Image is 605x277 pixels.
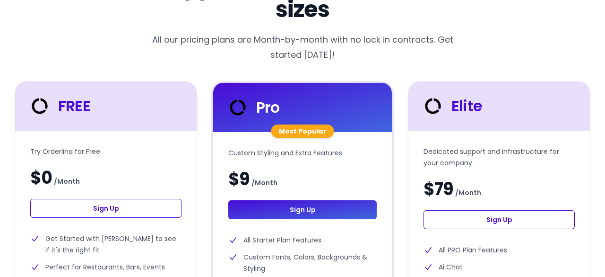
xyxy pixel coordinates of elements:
[30,233,181,256] li: Get Started with [PERSON_NAME] to see if it's the right fit
[423,180,453,199] span: $79
[423,210,575,229] a: Sign Up
[423,146,575,169] p: Dedicated support and infrastructure for your company.
[30,261,181,273] li: Perfect for Restaurants, Bars, Events
[144,32,461,63] p: All our pricing plans are Month-by-month with no lock in contracts. Get started [DATE]!
[226,96,280,119] div: Pro
[228,234,377,246] li: All Starter Plan Features
[271,125,334,138] div: Most Popular
[228,147,377,159] p: Custom Styling and Extra Features
[54,176,80,187] span: / Month
[30,199,181,218] a: Sign Up
[228,200,377,219] a: Sign Up
[423,244,575,256] li: All PRO Plan Features
[228,170,250,189] span: $9
[455,187,481,198] span: / Month
[228,251,377,274] li: Custom Fonts, Colors, Backgrounds & Styling
[423,261,575,273] li: Ai Chat
[28,95,90,117] div: FREE
[30,169,52,188] span: $0
[251,177,277,188] span: / Month
[30,146,181,157] p: Try Orderlina for Free
[422,95,482,117] div: Elite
